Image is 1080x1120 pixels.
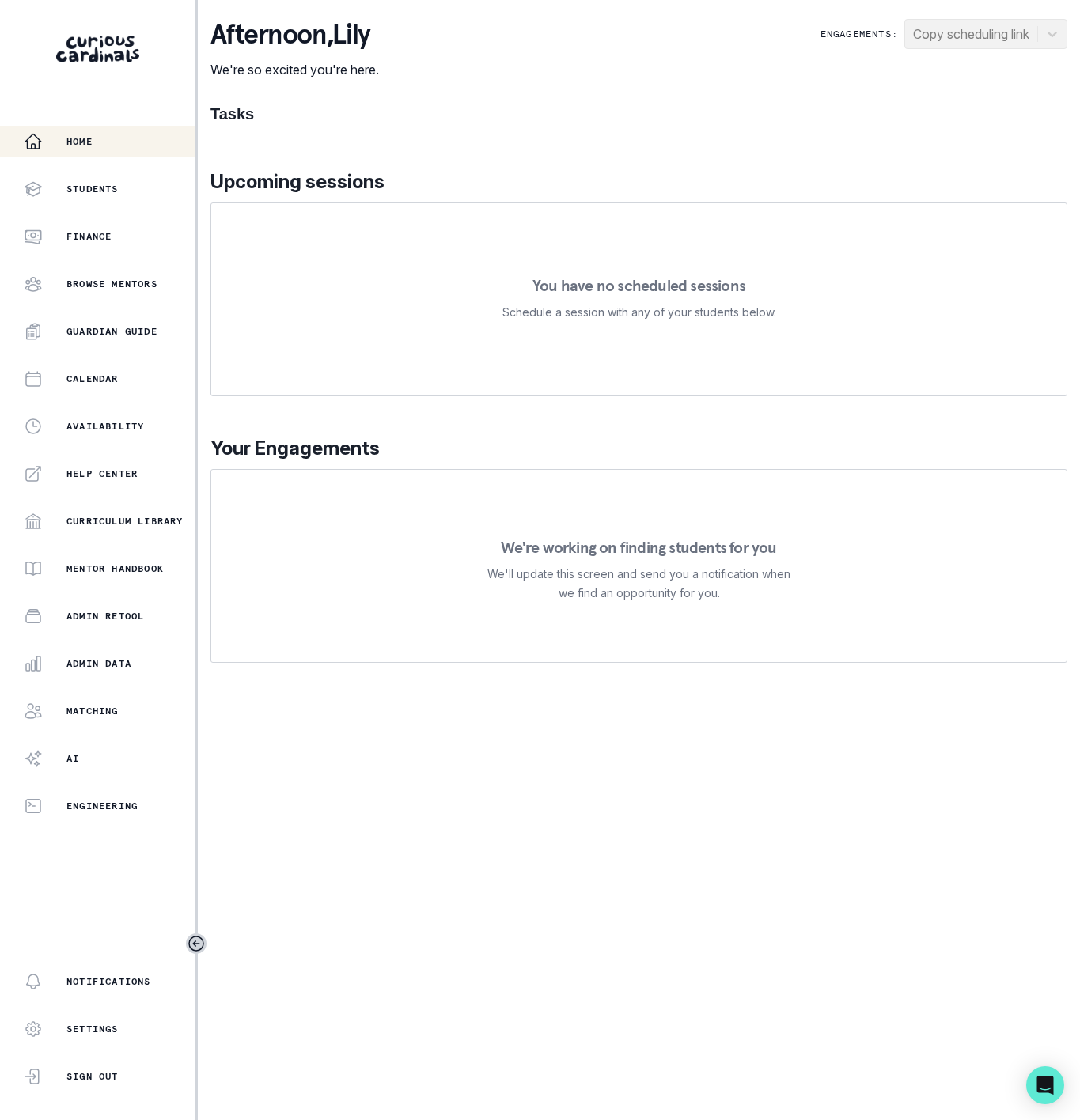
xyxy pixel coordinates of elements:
p: Settings [66,1023,119,1035]
h1: Tasks [210,104,1067,123]
p: Browse Mentors [66,278,157,290]
p: Engagements: [820,28,898,40]
p: Matching [66,705,119,717]
p: Engineering [66,800,138,812]
p: Schedule a session with any of your students below. [502,303,776,322]
p: Guardian Guide [66,325,157,338]
p: We'll update this screen and send you a notification when we find an opportunity for you. [487,565,791,603]
p: Curriculum Library [66,515,184,528]
p: afternoon , Lily [210,19,379,51]
p: Admin Data [66,657,131,670]
p: Notifications [66,975,151,988]
p: Finance [66,230,112,243]
p: We're working on finding students for you [501,539,776,555]
p: Sign Out [66,1070,119,1083]
div: Open Intercom Messenger [1026,1066,1064,1104]
p: Students [66,183,119,195]
p: Your Engagements [210,434,1067,463]
p: We're so excited you're here. [210,60,379,79]
p: Help Center [66,467,138,480]
button: Toggle sidebar [186,933,207,954]
img: Curious Cardinals Logo [56,36,139,62]
p: Upcoming sessions [210,168,1067,196]
p: AI [66,752,79,765]
p: Mentor Handbook [66,562,164,575]
p: Calendar [66,373,119,385]
p: Availability [66,420,144,433]
p: You have no scheduled sessions [532,278,745,293]
p: Home [66,135,93,148]
p: Admin Retool [66,610,144,622]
